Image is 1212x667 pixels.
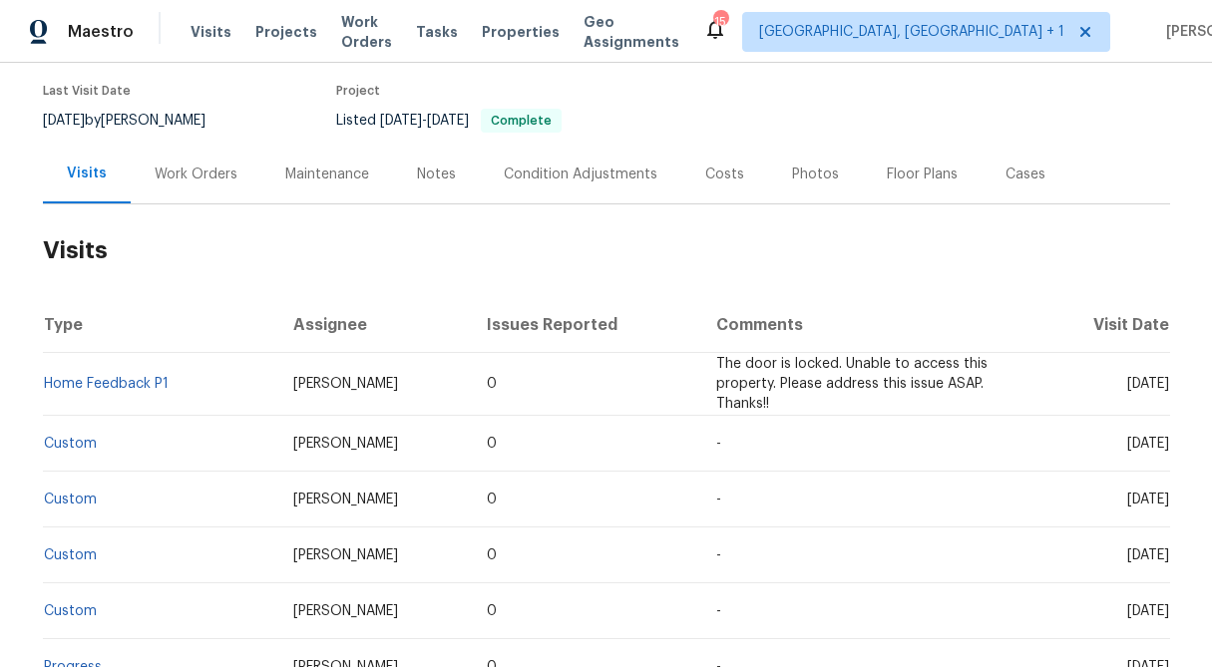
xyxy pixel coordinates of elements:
div: Costs [705,165,744,184]
span: - [716,604,721,618]
span: Geo Assignments [584,12,679,52]
span: [DATE] [43,114,85,128]
span: Tasks [416,25,458,39]
span: - [380,114,469,128]
th: Comments [700,297,1038,353]
a: Custom [44,604,97,618]
span: - [716,493,721,506]
span: [PERSON_NAME] [293,493,398,506]
span: Project [336,85,380,97]
div: Condition Adjustments [504,165,657,184]
div: Cases [1006,165,1045,184]
div: Floor Plans [887,165,958,184]
a: Custom [44,493,97,506]
th: Visit Date [1038,297,1169,353]
span: [DATE] [1127,377,1169,391]
span: [PERSON_NAME] [293,437,398,451]
div: by [PERSON_NAME] [43,109,229,133]
span: [DATE] [427,114,469,128]
span: - [716,548,721,562]
span: 0 [487,377,497,391]
span: [DATE] [1127,604,1169,618]
a: Custom [44,548,97,562]
span: Listed [336,114,562,128]
span: [PERSON_NAME] [293,548,398,562]
span: Projects [255,22,317,42]
span: [DATE] [380,114,422,128]
span: 0 [487,548,497,562]
span: [GEOGRAPHIC_DATA], [GEOGRAPHIC_DATA] + 1 [759,22,1064,42]
span: 0 [487,493,497,506]
span: Work Orders [341,12,392,52]
div: 15 [713,12,727,32]
span: The door is locked. Unable to access this property. Please address this issue ASAP. Thanks!! [716,357,988,411]
span: Visits [191,22,231,42]
span: [DATE] [1127,493,1169,506]
span: 0 [487,437,497,451]
a: Custom [44,437,97,451]
h2: Visits [43,204,1170,297]
div: Work Orders [155,165,237,184]
span: [PERSON_NAME] [293,377,398,391]
div: Visits [67,164,107,183]
div: Notes [417,165,456,184]
a: Home Feedback P1 [44,377,169,391]
span: Last Visit Date [43,85,131,97]
span: [DATE] [1127,548,1169,562]
th: Type [43,297,278,353]
span: - [716,437,721,451]
span: Properties [482,22,560,42]
th: Issues Reported [471,297,700,353]
span: [PERSON_NAME] [293,604,398,618]
span: Complete [483,115,560,127]
th: Assignee [277,297,471,353]
div: Maintenance [285,165,369,184]
span: 0 [487,604,497,618]
div: Photos [792,165,839,184]
span: [DATE] [1127,437,1169,451]
span: Maestro [68,22,134,42]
